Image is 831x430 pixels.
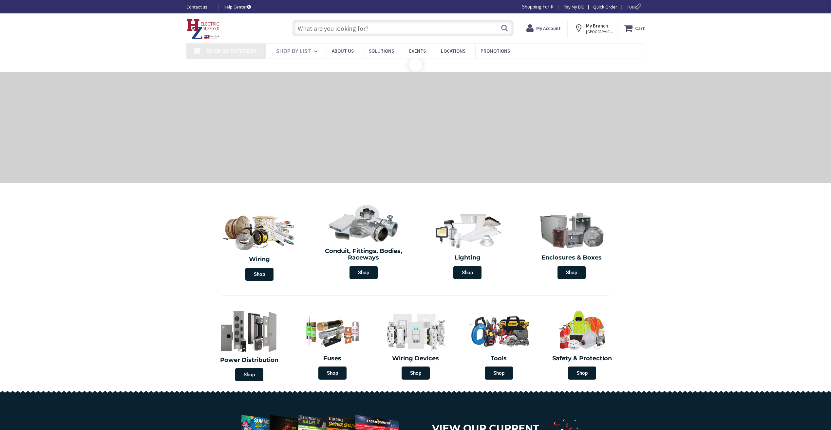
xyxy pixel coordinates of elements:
span: [GEOGRAPHIC_DATA], [GEOGRAPHIC_DATA] [586,29,614,34]
a: Fuses Shop [293,306,372,383]
span: Shop [235,368,263,381]
a: Lighting Shop [417,207,518,282]
span: Locations [441,48,465,54]
span: Events [409,48,426,54]
a: Pay My Bill [564,4,584,10]
input: What are you looking for? [293,20,514,36]
a: Conduit, Fittings, Bodies, Raceways Shop [313,201,414,282]
h2: Power Distribution [211,357,288,364]
h2: Tools [462,355,536,362]
h2: Enclosures & Boxes [524,255,619,261]
span: Shop [485,367,513,380]
a: Wiring Devices Shop [376,306,456,383]
h2: Wiring Devices [379,355,452,362]
a: Help Center [224,4,251,10]
img: HZ Electric Supply [186,19,220,39]
div: My Branch [GEOGRAPHIC_DATA], [GEOGRAPHIC_DATA] [574,22,611,34]
h2: Lighting [421,255,515,261]
h2: Fuses [296,355,369,362]
a: Enclosures & Boxes Shop [521,207,622,282]
span: About Us [332,48,354,54]
span: Promotions [481,48,510,54]
span: Shop [245,268,274,281]
span: Shopping For [522,4,549,10]
span: Solutions [369,48,394,54]
h2: Safety & Protection [545,355,619,362]
strong: My Account [536,25,561,31]
span: Shop By Category [207,47,257,55]
span: Shop By List [276,47,311,55]
span: Shop [557,266,586,279]
span: Shop [402,367,430,380]
a: Contact us [186,4,213,10]
a: Safety & Protection Shop [542,306,622,383]
span: Shop [318,367,347,380]
a: Cart [624,22,645,34]
span: Shop [568,367,596,380]
a: Power Distribution Shop [208,306,291,385]
a: Wiring Shop [208,207,312,284]
h2: Wiring [211,256,309,263]
span: Shop [453,266,482,279]
strong: Cart [635,22,645,34]
a: Tools Shop [459,306,539,383]
strong: # [550,4,553,10]
h2: Conduit, Fittings, Bodies, Raceways [316,248,411,261]
span: Tour [627,4,643,10]
a: Quick Order [593,4,617,10]
a: My Account [526,22,561,34]
strong: My Branch [586,23,608,29]
span: Shop [349,266,378,279]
